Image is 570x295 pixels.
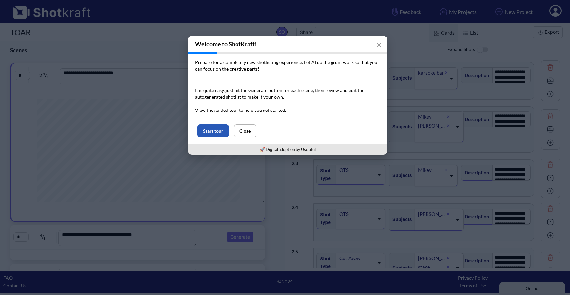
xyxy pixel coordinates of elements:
button: Start tour [197,124,229,137]
a: 🚀 Digital adoption by Usetiful [260,147,316,152]
span: Prepare for a completely new shotlisting experience. [195,59,303,65]
h3: Welcome to ShotKraft! [188,36,387,52]
button: Close [234,124,256,137]
div: Online [5,6,61,11]
p: It is quite easy, just hit the Generate button for each scene, then review and edit the autogener... [195,87,380,113]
